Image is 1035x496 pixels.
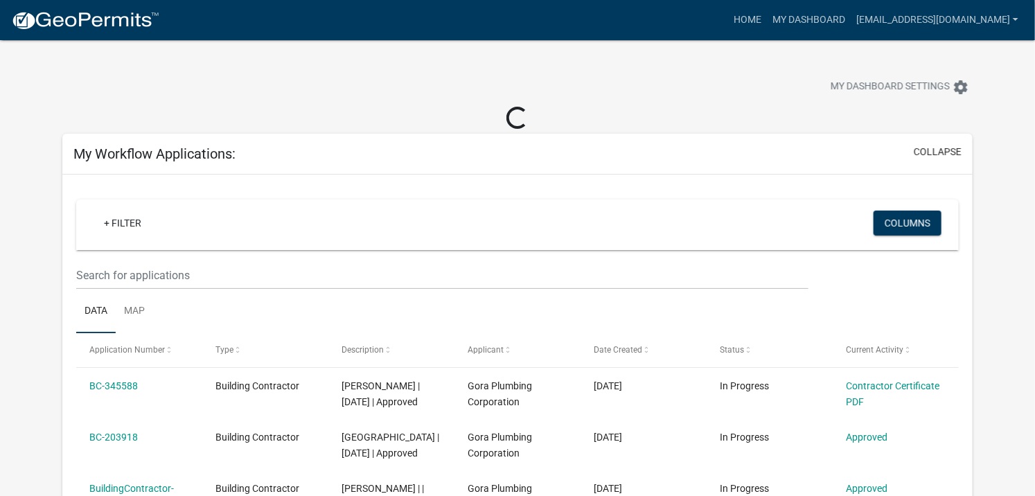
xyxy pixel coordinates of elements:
button: My Dashboard Settingssettings [820,73,980,100]
button: collapse [914,145,962,159]
input: Search for applications [76,261,808,290]
span: Gora Plumbing Corporation [468,432,532,459]
span: Building Contractor [215,483,299,494]
span: Date Created [594,345,642,355]
a: + Filter [93,211,152,236]
span: Kevin Gora | | [342,483,424,494]
a: BC-203918 [89,432,138,443]
span: Applicant [468,345,504,355]
span: 12/09/2024 [594,380,622,391]
span: Current Activity [847,345,904,355]
span: In Progress [720,380,770,391]
a: Home [728,7,767,33]
datatable-header-cell: Type [202,333,328,366]
button: Columns [874,211,941,236]
span: Status [720,345,745,355]
a: BC-345588 [89,380,138,391]
span: 12/20/2023 [594,432,622,443]
span: Application Number [89,345,165,355]
datatable-header-cell: Description [328,333,454,366]
span: My Dashboard Settings [831,79,950,96]
datatable-header-cell: Current Activity [833,333,959,366]
h5: My Workflow Applications: [73,145,236,162]
span: In Progress [720,483,770,494]
a: My Dashboard [767,7,851,33]
span: Type [215,345,233,355]
span: Gora Gora | 01/01/2024 | Approved [342,432,439,459]
span: Building Contractor [215,380,299,391]
span: Building Contractor [215,432,299,443]
a: Approved [847,432,888,443]
datatable-header-cell: Status [707,333,833,366]
datatable-header-cell: Application Number [76,333,202,366]
span: Kevin Gora | 01/01/2025 | Approved [342,380,420,407]
datatable-header-cell: Applicant [454,333,581,366]
datatable-header-cell: Date Created [581,333,707,366]
a: Approved [847,483,888,494]
span: Description [342,345,384,355]
i: settings [953,79,969,96]
span: Gora Plumbing Corporation [468,380,532,407]
a: [EMAIL_ADDRESS][DOMAIN_NAME] [851,7,1024,33]
span: 12/27/2022 [594,483,622,494]
a: Data [76,290,116,334]
a: Map [116,290,153,334]
a: Contractor Certificate PDF [847,380,940,407]
span: In Progress [720,432,770,443]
